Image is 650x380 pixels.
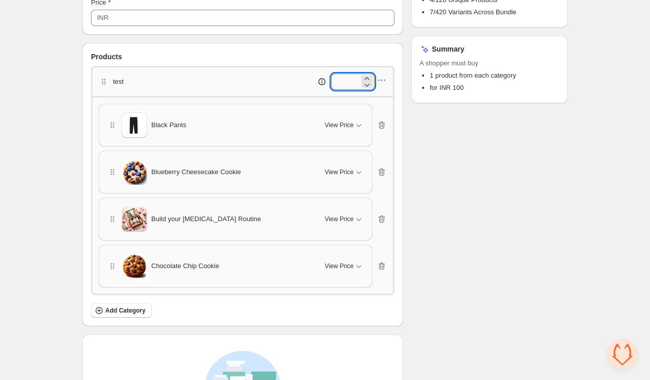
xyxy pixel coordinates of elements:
img: Chocolate Chip Cookie [122,253,147,279]
span: Products [91,52,122,62]
button: View Price [319,258,370,274]
span: Blueberry Cheesecake Cookie [151,167,241,177]
img: Blueberry Cheesecake Cookie [122,159,147,185]
li: 1 product from each category [430,70,560,81]
img: Black Pants [122,115,147,136]
span: View Price [325,215,354,223]
button: View Price [319,211,370,227]
p: test [113,77,124,87]
span: View Price [325,121,354,129]
button: View Price [319,164,370,180]
h3: Summary [432,44,465,54]
span: Black Pants [151,120,187,130]
span: Add Category [105,306,146,315]
span: View Price [325,168,354,176]
span: 7/420 Variants Across Bundle [430,8,517,16]
button: Add Category [91,303,152,318]
span: Build your [MEDICAL_DATA] Routine [151,214,261,224]
span: Chocolate Chip Cookie [151,261,219,271]
span: View Price [325,262,354,270]
button: View Price [319,117,370,133]
div: INR [97,13,108,23]
li: for INR 100 [430,83,560,93]
span: A shopper must buy [420,58,560,68]
img: Build your Skin Care Routine [122,206,147,232]
a: Open chat [607,339,638,370]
